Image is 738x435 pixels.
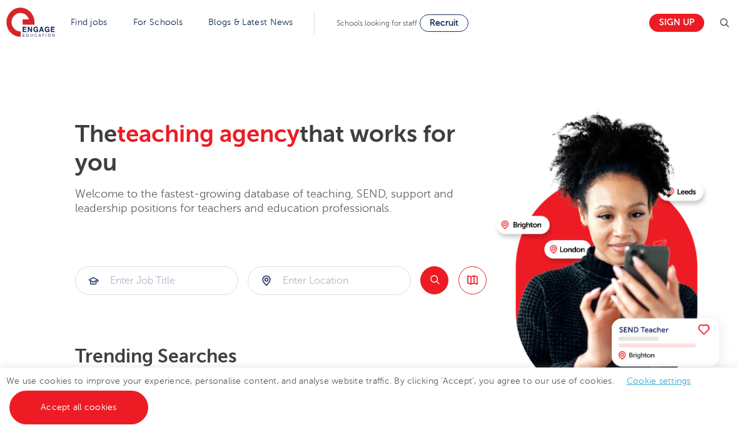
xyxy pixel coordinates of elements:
div: Submit [75,266,238,295]
input: Submit [248,267,410,294]
span: Recruit [430,18,458,27]
div: Submit [248,266,411,295]
p: Welcome to the fastest-growing database of teaching, SEND, support and leadership positions for t... [75,187,487,216]
a: Sign up [649,14,704,32]
a: Recruit [420,14,468,32]
p: Trending searches [75,345,487,367]
input: Submit [76,267,238,294]
img: Engage Education [6,7,55,39]
h2: The that works for you [75,120,487,177]
button: Search [420,266,448,294]
a: For Schools [133,17,183,27]
a: Cookie settings [627,376,691,386]
span: Schools looking for staff [336,19,417,27]
a: Blogs & Latest News [208,17,293,27]
a: Accept all cookies [9,391,148,424]
a: Find jobs [71,17,108,27]
span: We use cookies to improve your experience, personalise content, and analyse website traffic. By c... [6,376,704,412]
span: teaching agency [117,121,300,147]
